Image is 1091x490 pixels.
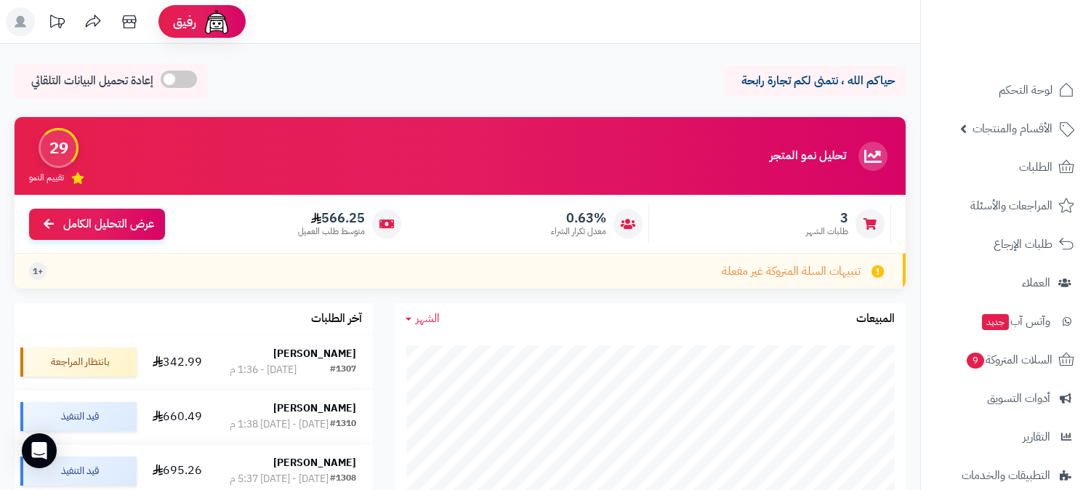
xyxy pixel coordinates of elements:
span: تنبيهات السلة المتروكة غير مفعلة [722,263,861,280]
h3: آخر الطلبات [311,313,362,326]
span: متوسط طلب العميل [298,225,365,238]
div: #1310 [330,417,356,432]
span: إعادة تحميل البيانات التلقائي [31,73,153,89]
span: الشهر [416,310,440,327]
a: التقارير [930,419,1082,454]
span: معدل تكرار الشراء [551,225,606,238]
a: وآتس آبجديد [930,304,1082,339]
strong: [PERSON_NAME] [273,401,356,416]
strong: [PERSON_NAME] [273,455,356,470]
a: طلبات الإرجاع [930,227,1082,262]
span: التقارير [1023,427,1050,447]
div: #1307 [330,363,356,377]
span: الأقسام والمنتجات [973,119,1052,139]
div: [DATE] - [DATE] 5:37 م [230,472,329,486]
td: 342.99 [142,335,213,389]
span: طلبات الإرجاع [994,234,1052,254]
h3: المبيعات [856,313,895,326]
strong: [PERSON_NAME] [273,346,356,361]
div: [DATE] - [DATE] 1:38 م [230,417,329,432]
span: أدوات التسويق [987,388,1050,409]
div: قيد التنفيذ [20,457,137,486]
span: الطلبات [1019,157,1052,177]
div: بانتظار المراجعة [20,348,137,377]
td: 660.49 [142,390,213,443]
a: الطلبات [930,150,1082,185]
span: السلات المتروكة [965,350,1052,370]
h3: تحليل نمو المتجر [770,150,846,163]
a: العملاء [930,265,1082,300]
div: #1308 [330,472,356,486]
a: تحديثات المنصة [39,7,75,40]
a: المراجعات والأسئلة [930,188,1082,223]
span: 9 [967,353,984,369]
span: وآتس آب [981,311,1050,332]
a: السلات المتروكة9 [930,342,1082,377]
span: +1 [33,265,43,278]
span: طلبات الشهر [806,225,848,238]
span: 566.25 [298,210,365,226]
a: أدوات التسويق [930,381,1082,416]
img: logo-2.png [992,41,1077,71]
a: عرض التحليل الكامل [29,209,165,240]
div: Open Intercom Messenger [22,433,57,468]
span: عرض التحليل الكامل [63,216,154,233]
div: [DATE] - 1:36 م [230,363,297,377]
span: تقييم النمو [29,172,64,184]
span: التطبيقات والخدمات [962,465,1050,486]
span: العملاء [1022,273,1050,293]
a: لوحة التحكم [930,73,1082,108]
span: جديد [982,314,1009,330]
div: قيد التنفيذ [20,402,137,431]
img: ai-face.png [202,7,231,36]
span: المراجعات والأسئلة [970,196,1052,216]
span: 3 [806,210,848,226]
span: 0.63% [551,210,606,226]
a: الشهر [406,310,440,327]
span: رفيق [173,13,196,31]
p: حياكم الله ، نتمنى لكم تجارة رابحة [735,73,895,89]
span: لوحة التحكم [999,80,1052,100]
